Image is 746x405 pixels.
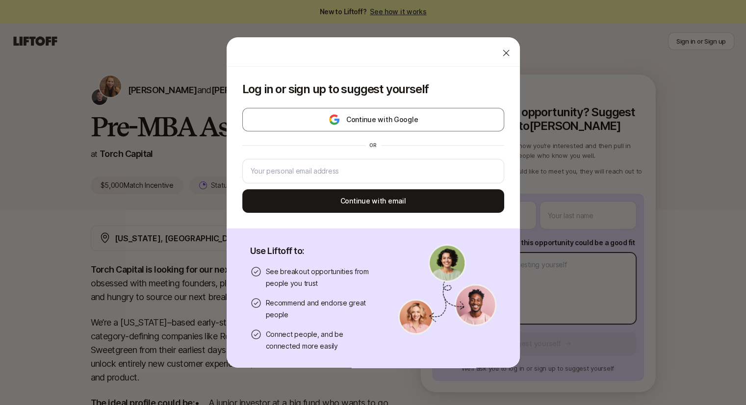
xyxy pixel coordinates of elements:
[365,141,381,149] div: or
[266,266,375,289] p: See breakout opportunities from people you trust
[266,297,375,321] p: Recommend and endorse great people
[266,329,375,352] p: Connect people, and be connected more easily
[242,189,504,213] button: Continue with email
[242,108,504,131] button: Continue with Google
[398,244,496,334] img: signup-banner
[328,114,340,126] img: google-logo
[250,244,375,258] p: Use Liftoff to:
[242,82,504,96] p: Log in or sign up to suggest yourself
[251,165,496,177] input: Your personal email address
